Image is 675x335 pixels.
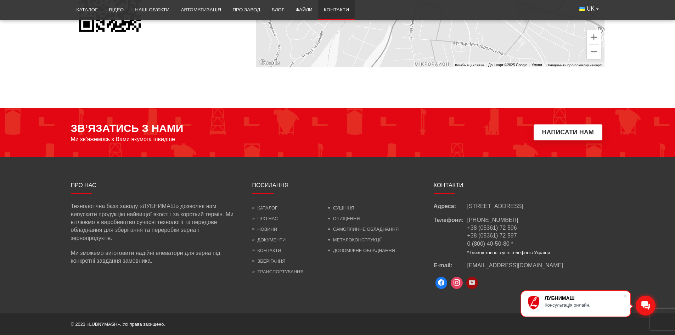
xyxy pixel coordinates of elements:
a: Наші об’єкти [129,2,175,18]
a: Сушіння [328,205,354,211]
span: Про нас [71,182,96,188]
a: Новини [252,227,277,232]
p: Технологічна база заводу «ЛУБНИМАШ» дозволяє нам випускати продукцію найвищої якості і за коротки... [71,202,242,242]
span: Телефони: [434,216,467,256]
a: Каталог [71,2,103,18]
button: Зменшити [587,45,601,59]
span: E-mail: [434,262,467,269]
img: Google [258,58,281,67]
a: 0 (800) 40-50-80 * [467,241,513,247]
div: ЛУБНИМАШ [545,295,623,301]
a: Допоміжне обладнання [328,248,395,253]
a: Youtube [465,275,480,291]
span: [STREET_ADDRESS] [467,202,523,210]
img: Українська [579,7,585,11]
a: Відео [103,2,130,18]
button: Написати нам [534,124,602,140]
button: UK [574,2,604,16]
button: Комбінації клавіш [455,63,484,68]
a: Повідомити про помилку на карті [546,63,602,67]
span: Адреса: [434,202,467,210]
a: Про завод [227,2,266,18]
span: Дані карт ©2025 Google [488,63,527,67]
span: Ми зв’яжемось з Вами якумога швидше [71,136,175,143]
a: Очищення [328,216,360,221]
button: Збільшити [587,30,601,44]
a: Металоконструкції [328,237,382,242]
a: Про нас [252,216,278,221]
span: UK [587,5,595,13]
span: [EMAIL_ADDRESS][DOMAIN_NAME] [467,262,563,268]
div: Консультація онлайн. [545,302,623,308]
a: Зберігання [252,258,286,264]
a: Транспортування [252,269,304,274]
a: [EMAIL_ADDRESS][DOMAIN_NAME] [467,262,563,269]
a: +38 (05361) 72 596 [467,225,517,231]
a: Файли [290,2,318,18]
a: Відкрити цю область на Картах Google (відкриється нове вікно) [258,58,281,67]
li: * безкоштовно з усіх телефонів України [467,250,550,256]
a: Facebook [434,275,449,291]
a: +38 (05361) 72 597 [467,233,517,239]
span: ЗВ’ЯЗАТИСЬ З НАМИ [71,122,184,134]
p: Ми зможемо виготовити надійні елеватори для зерна під конкретні завдання замовника. [71,249,242,265]
span: Контакти [434,182,463,188]
span: Посилання [252,182,289,188]
a: Автоматизація [175,2,227,18]
a: Контакти [318,2,355,18]
a: Каталог [252,205,277,211]
a: Документи [252,237,286,242]
a: Instagram [449,275,465,291]
a: Самоплинне обладнання [328,227,399,232]
a: Блог [266,2,290,18]
a: Контакти [252,248,281,253]
span: © 2023 «LUBNYMASH». Усі права захищено. [71,322,165,327]
a: [PHONE_NUMBER] [467,217,518,223]
a: Умови [531,63,542,67]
